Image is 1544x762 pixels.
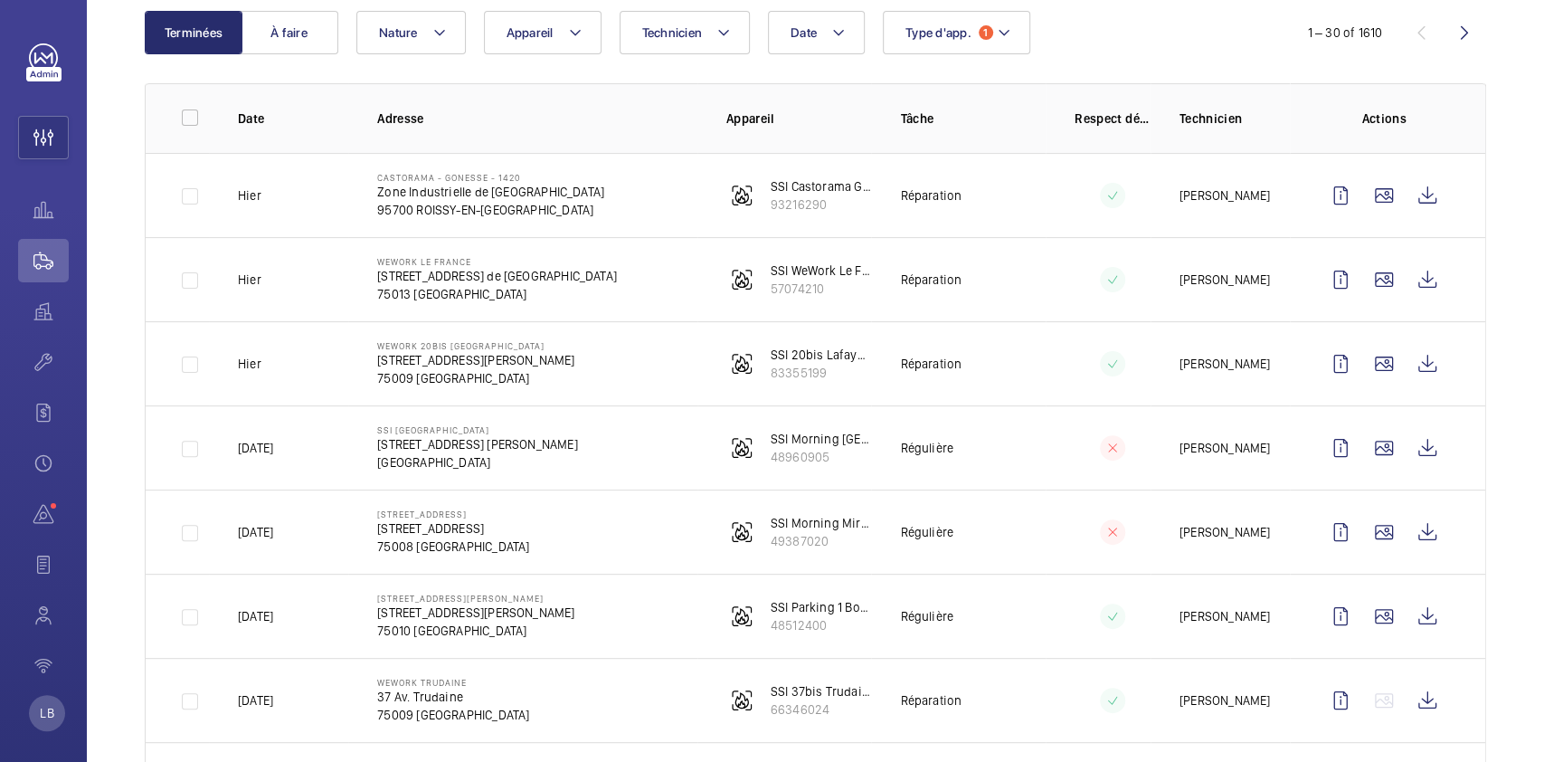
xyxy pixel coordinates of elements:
p: 75008 [GEOGRAPHIC_DATA] [377,538,529,556]
p: [STREET_ADDRESS][PERSON_NAME] [377,351,574,369]
p: 75009 [GEOGRAPHIC_DATA] [377,706,529,724]
p: Appareil [726,110,872,128]
img: fire_alarm.svg [731,353,753,375]
button: Type d'app.1 [883,11,1030,54]
span: Type d'app. [905,25,971,40]
button: Nature [356,11,466,54]
p: Régulière [900,607,953,625]
p: 93216290 [771,195,872,214]
p: Technicien [1179,110,1290,128]
span: Date [791,25,817,40]
p: 83355199 [771,364,872,382]
p: Réparation [900,355,961,373]
img: fire_alarm.svg [731,605,753,627]
p: Tâche [900,110,1046,128]
p: Réparation [900,271,961,289]
p: WeWork 20bis [GEOGRAPHIC_DATA] [377,340,574,351]
p: SSI 20bis Lafayette [771,346,872,364]
p: SSI Morning Miromesnil [771,514,872,532]
img: fire_alarm.svg [731,185,753,206]
p: WeWork Le France [377,256,617,267]
p: [PERSON_NAME] [1179,186,1270,205]
span: Nature [379,25,418,40]
p: [PERSON_NAME] [1179,691,1270,710]
p: SSI WeWork Le France [771,262,872,280]
p: SSI Castorama Gonesse [771,177,872,195]
p: [STREET_ADDRESS] [377,519,529,538]
img: fire_alarm.svg [731,521,753,543]
p: [STREET_ADDRESS][PERSON_NAME] [377,604,574,622]
p: [PERSON_NAME] [1179,607,1270,625]
p: 37 Av. Trudaine [377,688,529,706]
p: [DATE] [238,439,273,457]
p: Réparation [900,691,961,710]
p: SSI 37bis Trudaine [771,682,872,700]
span: Appareil [507,25,554,40]
img: fire_alarm.svg [731,269,753,291]
p: [DATE] [238,523,273,541]
p: Adresse [377,110,696,128]
button: Date [768,11,865,54]
img: fire_alarm.svg [731,690,753,711]
p: 48960905 [771,448,872,466]
p: Réparation [900,186,961,205]
p: 66346024 [771,700,872,719]
p: Date [238,110,348,128]
p: [STREET_ADDRESS] [PERSON_NAME] [377,435,577,453]
p: 49387020 [771,532,872,550]
img: fire_alarm.svg [731,437,753,459]
p: Castorama - GONESSE - 1420 [377,172,604,183]
p: 75009 [GEOGRAPHIC_DATA] [377,369,574,387]
p: [PERSON_NAME] [1179,439,1270,457]
p: Actions [1319,110,1449,128]
p: SSI [GEOGRAPHIC_DATA] [377,424,577,435]
p: SSI Morning [GEOGRAPHIC_DATA] [771,430,872,448]
button: Technicien [620,11,751,54]
p: LB [40,704,53,722]
p: [STREET_ADDRESS] [377,509,529,519]
span: 1 [979,25,993,40]
p: [DATE] [238,691,273,710]
p: 48512400 [771,616,872,634]
p: [STREET_ADDRESS] de [GEOGRAPHIC_DATA] [377,267,617,285]
p: Régulière [900,439,953,457]
div: 1 – 30 of 1610 [1307,24,1382,42]
p: [PERSON_NAME] [1179,355,1270,373]
p: [PERSON_NAME] [1179,523,1270,541]
p: [STREET_ADDRESS][PERSON_NAME] [377,593,574,604]
p: WeWork Trudaine [377,677,529,688]
p: 75010 [GEOGRAPHIC_DATA] [377,622,574,640]
p: Régulière [900,523,953,541]
p: SSI Parking 1 Boulanger [771,598,872,616]
p: [DATE] [238,607,273,625]
button: Terminées [145,11,242,54]
p: 75013 [GEOGRAPHIC_DATA] [377,285,617,303]
p: Hier [238,186,261,205]
p: 57074210 [771,280,872,298]
p: Respect délai [1075,110,1151,128]
button: Appareil [484,11,601,54]
span: Technicien [642,25,703,40]
p: [GEOGRAPHIC_DATA] [377,453,577,471]
p: Zone Industrielle de [GEOGRAPHIC_DATA] [377,183,604,201]
p: 95700 ROISSY-EN-[GEOGRAPHIC_DATA] [377,201,604,219]
p: [PERSON_NAME] [1179,271,1270,289]
p: Hier [238,355,261,373]
button: À faire [241,11,338,54]
p: Hier [238,271,261,289]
